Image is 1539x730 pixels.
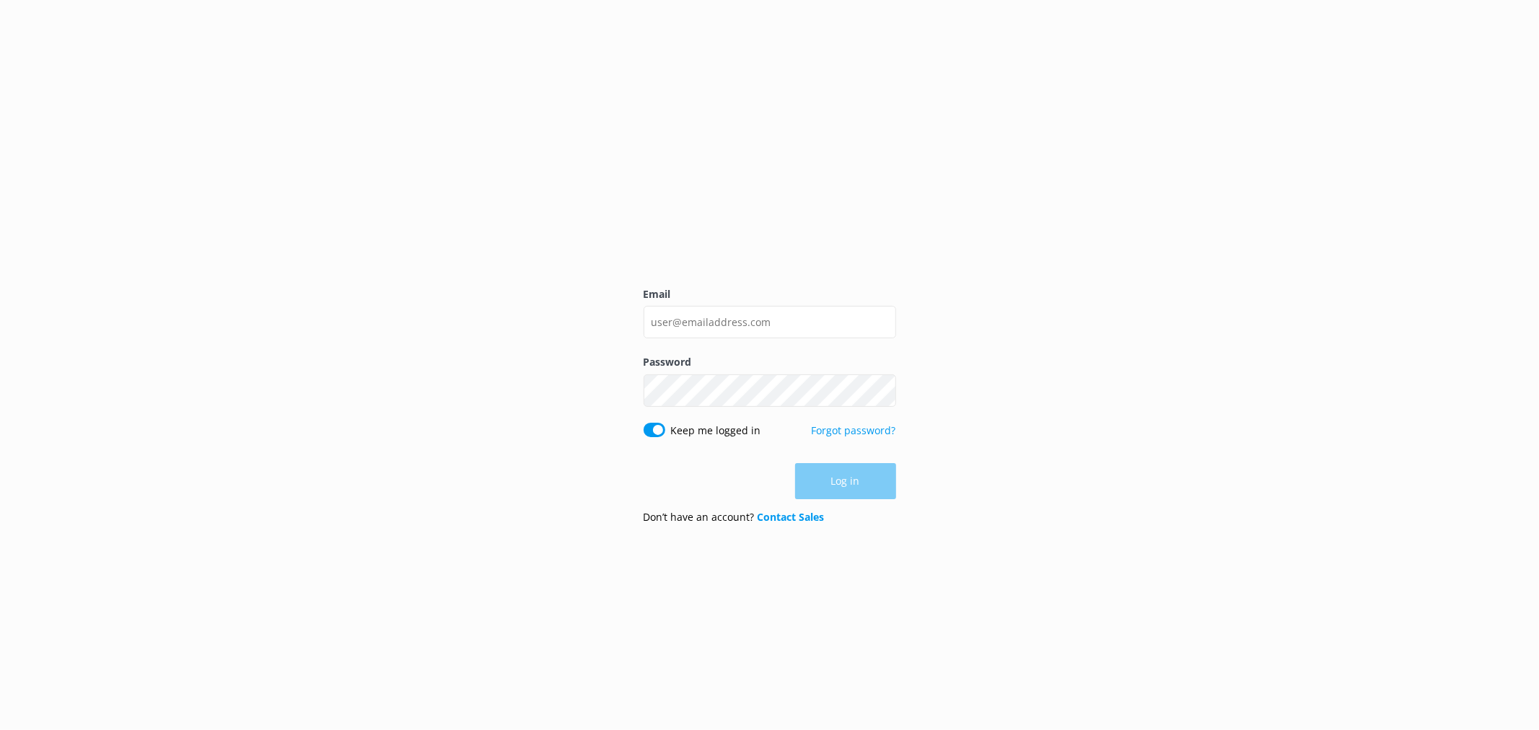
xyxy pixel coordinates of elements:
button: Show password [867,376,896,405]
a: Forgot password? [812,423,896,437]
p: Don’t have an account? [644,509,825,525]
label: Password [644,354,896,370]
a: Contact Sales [758,510,825,524]
label: Email [644,286,896,302]
label: Keep me logged in [671,423,761,439]
input: user@emailaddress.com [644,306,896,338]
